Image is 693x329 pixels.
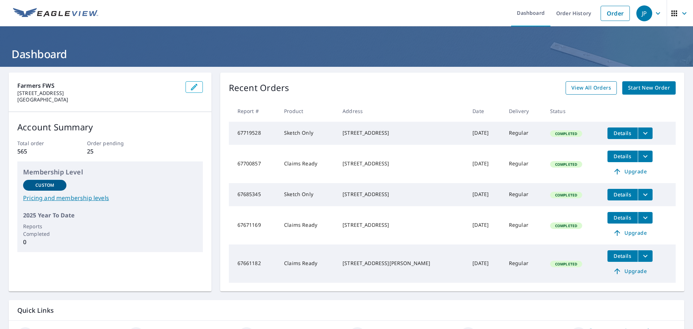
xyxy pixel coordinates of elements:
[636,5,652,21] div: JP
[17,306,676,315] p: Quick Links
[17,139,64,147] p: Total order
[229,145,279,183] td: 67700857
[571,83,611,92] span: View All Orders
[607,212,638,224] button: detailsBtn-67671169
[9,47,684,61] h1: Dashboard
[278,122,337,145] td: Sketch Only
[23,211,197,220] p: 2025 Year To Date
[612,214,633,221] span: Details
[551,261,581,267] span: Completed
[612,267,648,276] span: Upgrade
[278,206,337,244] td: Claims Ready
[638,212,653,224] button: filesDropdownBtn-67671169
[229,206,279,244] td: 67671169
[503,244,544,283] td: Regular
[278,183,337,206] td: Sketch Only
[87,139,133,147] p: Order pending
[343,160,461,167] div: [STREET_ADDRESS]
[628,83,670,92] span: Start New Order
[343,260,461,267] div: [STREET_ADDRESS][PERSON_NAME]
[612,252,633,259] span: Details
[17,90,180,96] p: [STREET_ADDRESS]
[638,127,653,139] button: filesDropdownBtn-67719528
[638,151,653,162] button: filesDropdownBtn-67700857
[551,131,581,136] span: Completed
[278,100,337,122] th: Product
[607,227,653,239] a: Upgrade
[601,6,630,21] a: Order
[612,229,648,237] span: Upgrade
[343,191,461,198] div: [STREET_ADDRESS]
[503,206,544,244] td: Regular
[503,145,544,183] td: Regular
[467,206,503,244] td: [DATE]
[503,100,544,122] th: Delivery
[551,223,581,228] span: Completed
[229,122,279,145] td: 67719528
[607,127,638,139] button: detailsBtn-67719528
[87,147,133,156] p: 25
[23,194,197,202] a: Pricing and membership levels
[612,167,648,176] span: Upgrade
[612,191,633,198] span: Details
[229,100,279,122] th: Report #
[638,250,653,262] button: filesDropdownBtn-67661182
[607,265,653,277] a: Upgrade
[551,162,581,167] span: Completed
[607,166,653,177] a: Upgrade
[607,151,638,162] button: detailsBtn-67700857
[566,81,617,95] a: View All Orders
[278,145,337,183] td: Claims Ready
[612,130,633,137] span: Details
[622,81,676,95] a: Start New Order
[337,100,467,122] th: Address
[607,189,638,200] button: detailsBtn-67685345
[467,122,503,145] td: [DATE]
[23,222,66,238] p: Reports Completed
[17,96,180,103] p: [GEOGRAPHIC_DATA]
[13,8,98,19] img: EV Logo
[544,100,602,122] th: Status
[17,81,180,90] p: Farmers FWS
[638,189,653,200] button: filesDropdownBtn-67685345
[612,153,633,160] span: Details
[278,244,337,283] td: Claims Ready
[17,121,203,134] p: Account Summary
[23,167,197,177] p: Membership Level
[343,129,461,137] div: [STREET_ADDRESS]
[23,238,66,246] p: 0
[551,192,581,198] span: Completed
[503,122,544,145] td: Regular
[467,145,503,183] td: [DATE]
[503,183,544,206] td: Regular
[35,182,54,189] p: Custom
[467,100,503,122] th: Date
[229,183,279,206] td: 67685345
[17,147,64,156] p: 565
[607,250,638,262] button: detailsBtn-67661182
[467,244,503,283] td: [DATE]
[229,81,289,95] p: Recent Orders
[229,244,279,283] td: 67661182
[343,221,461,229] div: [STREET_ADDRESS]
[467,183,503,206] td: [DATE]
